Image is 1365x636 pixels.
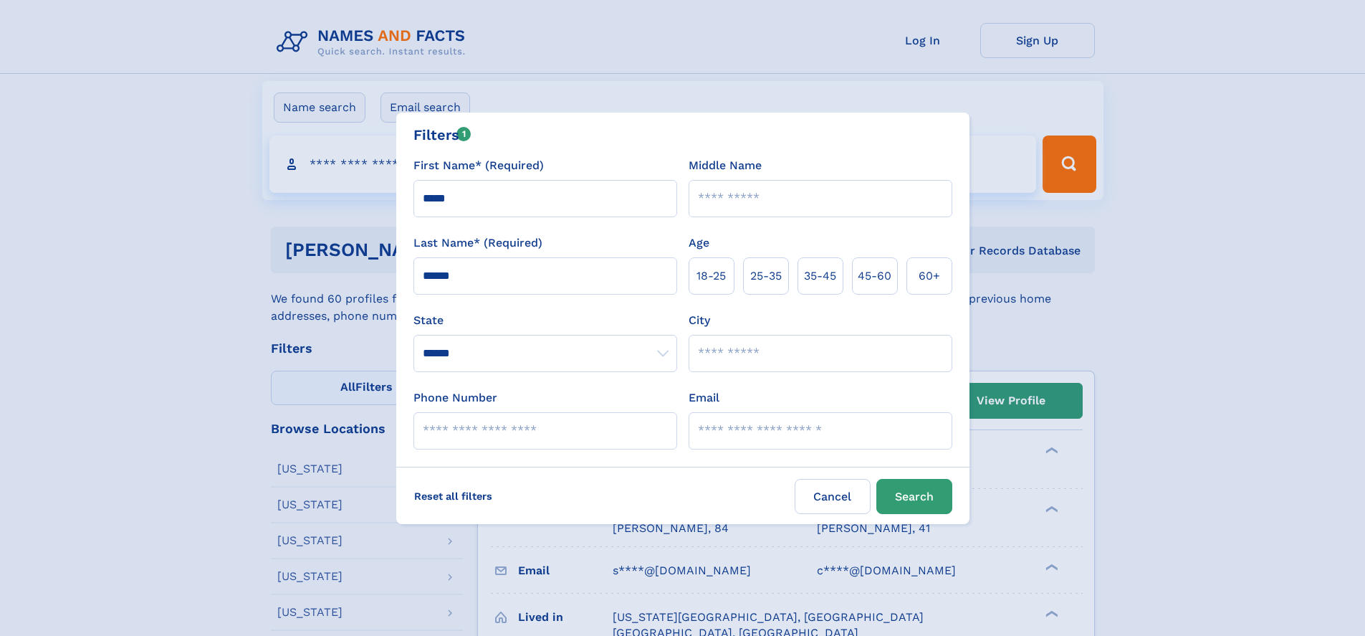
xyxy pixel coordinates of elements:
[413,389,497,407] label: Phone Number
[750,267,782,285] span: 25‑35
[804,267,836,285] span: 35‑45
[689,157,762,174] label: Middle Name
[413,124,471,146] div: Filters
[876,479,952,514] button: Search
[795,479,871,514] label: Cancel
[689,234,709,252] label: Age
[919,267,940,285] span: 60+
[413,157,544,174] label: First Name* (Required)
[689,312,710,329] label: City
[413,234,542,252] label: Last Name* (Required)
[858,267,891,285] span: 45‑60
[405,479,502,513] label: Reset all filters
[689,389,719,407] label: Email
[696,267,726,285] span: 18‑25
[413,312,677,329] label: State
